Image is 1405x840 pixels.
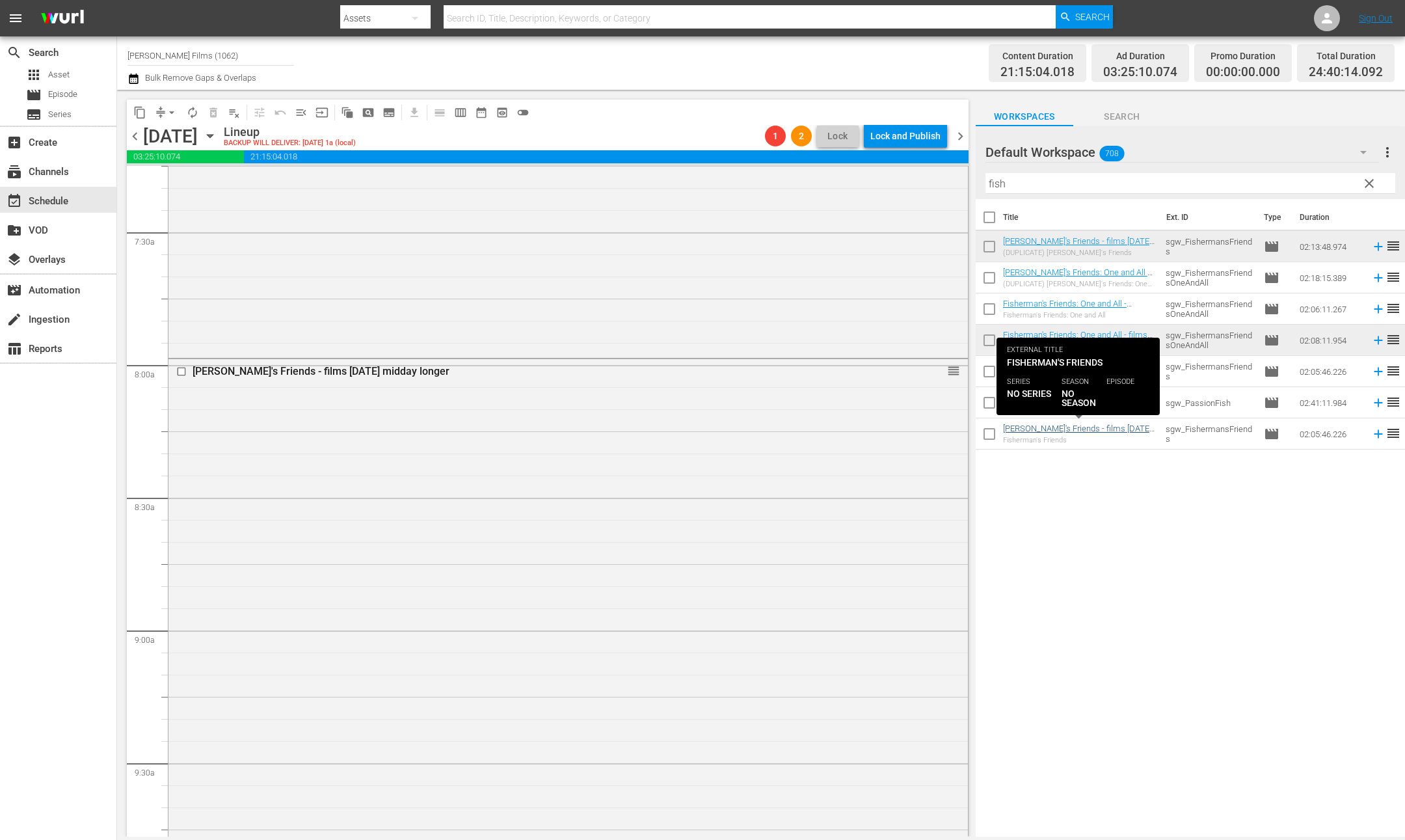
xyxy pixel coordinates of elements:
span: Episode [1264,301,1279,317]
span: 24:40:14.092 [1309,65,1383,80]
span: reorder [1385,426,1401,441]
span: auto_awesome_motion_outlined [341,106,354,119]
a: [PERSON_NAME]'s Friends - films [DATE] midday shorter [1003,424,1155,443]
th: Title [1003,199,1158,236]
td: 02:41:11.984 [1294,387,1366,418]
span: content_copy [133,106,146,119]
span: 21:15:04.018 [1000,65,1075,80]
span: input [315,106,328,119]
a: [PERSON_NAME]'s Friends - films [DATE] midday longer [1003,236,1155,256]
td: 02:06:11.267 [1294,293,1366,325]
span: Asset [48,68,70,81]
span: calendar_view_week_outlined [454,106,467,119]
span: reorder [1385,394,1401,410]
button: reorder [947,364,960,377]
img: ans4CAIJ8jUAAAAAAAAAAAAAAAAAAAAAAAAgQb4GAAAAAAAAAAAAAAAAAAAAAAAAJMjXAAAAAAAAAAAAAAAAAAAAAAAAgAT5G... [31,3,94,34]
span: autorenew_outlined [186,106,199,119]
div: Fisherman's Friends: One and All [1003,311,1155,319]
td: 02:05:46.226 [1294,356,1366,387]
div: Fisherman's Friends [1003,436,1155,444]
div: Fisherman's Friends: One and All [1003,342,1155,351]
span: Search [1073,109,1171,125]
span: Search [1075,5,1110,29]
span: 2 [791,131,812,141]
span: Episode [1264,364,1279,379]
span: chevron_right [952,128,969,144]
div: Lineup [224,125,356,139]
span: Episode [1264,270,1279,286]
span: Episode [1264,332,1279,348]
div: Ad Duration [1103,47,1177,65]
div: Passion Fish [1003,405,1110,413]
div: BACKUP WILL DELIVER: [DATE] 1a (local) [224,139,356,148]
span: Update Metadata from Key Asset [312,102,332,123]
a: Passion Fish - classic [DATE] [1003,392,1110,402]
span: reorder [1385,238,1401,254]
span: menu_open [295,106,308,119]
a: Fisherman's Friends: One and All - international [1003,299,1132,318]
span: clear [1361,176,1377,191]
span: chevron_left [127,128,143,144]
span: Refresh All Search Blocks [332,100,358,125]
span: Search [7,45,22,61]
span: pageview_outlined [362,106,375,119]
span: Series [26,107,42,122]
td: sgw_FishermansFriendsOneAndAll [1160,325,1259,356]
span: Loop Content [182,102,203,123]
button: Lock and Publish [864,124,947,148]
td: sgw_PassionFish [1160,387,1259,418]
div: Lock and Publish [870,124,941,148]
td: sgw_FishermansFriends [1160,231,1259,262]
span: reorder [1385,301,1401,316]
span: Episode [1264,239,1279,254]
div: (DUPLICATE) [PERSON_NAME]'s Friends [1003,249,1155,257]
span: Ingestion [7,312,22,327]
svg: Add to Schedule [1371,333,1385,347]
span: reorder [1385,332,1401,347]
span: Bulk Remove Gaps & Overlaps [143,73,256,83]
span: more_vert [1380,144,1395,160]
td: 02:08:11.954 [1294,325,1366,356]
th: Type [1256,199,1292,236]
span: Episode [1264,426,1279,442]
span: 03:25:10.074 [1103,65,1177,80]
a: [PERSON_NAME]'s Friends - international april [1003,361,1152,381]
th: Duration [1292,199,1370,236]
span: menu [8,10,23,26]
span: Revert to Primary Episode [270,102,291,123]
span: 00:00:00.000 [1206,65,1280,80]
span: arrow_drop_down [165,106,178,119]
a: Fisherman's Friends: One and All - films midday shorter [1003,330,1153,349]
span: Episode [26,87,42,103]
div: [DATE] [143,126,198,147]
div: Default Workspace [985,134,1379,170]
svg: Add to Schedule [1371,302,1385,316]
span: preview_outlined [496,106,509,119]
span: date_range_outlined [475,106,488,119]
span: 21:15:04.018 [244,150,969,163]
div: Content Duration [1000,47,1075,65]
td: 02:13:48.974 [1294,231,1366,262]
span: subtitles_outlined [382,106,395,119]
div: Fisherman's Friends [1003,373,1155,382]
button: Search [1056,5,1113,29]
span: 1 [765,131,786,141]
button: Lock [817,126,859,147]
span: Asset [26,67,42,83]
th: Ext. ID [1158,199,1256,236]
a: Sign Out [1359,13,1393,23]
span: Reports [7,341,22,357]
button: more_vert [1380,137,1395,168]
td: sgw_FishermansFriendsOneAndAll [1160,293,1259,325]
svg: Add to Schedule [1371,271,1385,285]
span: Lock [822,129,853,143]
span: playlist_remove_outlined [228,106,241,119]
span: reorder [1385,269,1401,285]
div: [PERSON_NAME]'s Friends - films [DATE] midday longer [193,365,894,377]
span: Create [7,135,22,150]
span: Channels [7,164,22,180]
span: Episode [1264,395,1279,411]
button: clear [1358,172,1379,193]
span: compress [154,106,167,119]
span: Copy Lineup [129,102,150,123]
